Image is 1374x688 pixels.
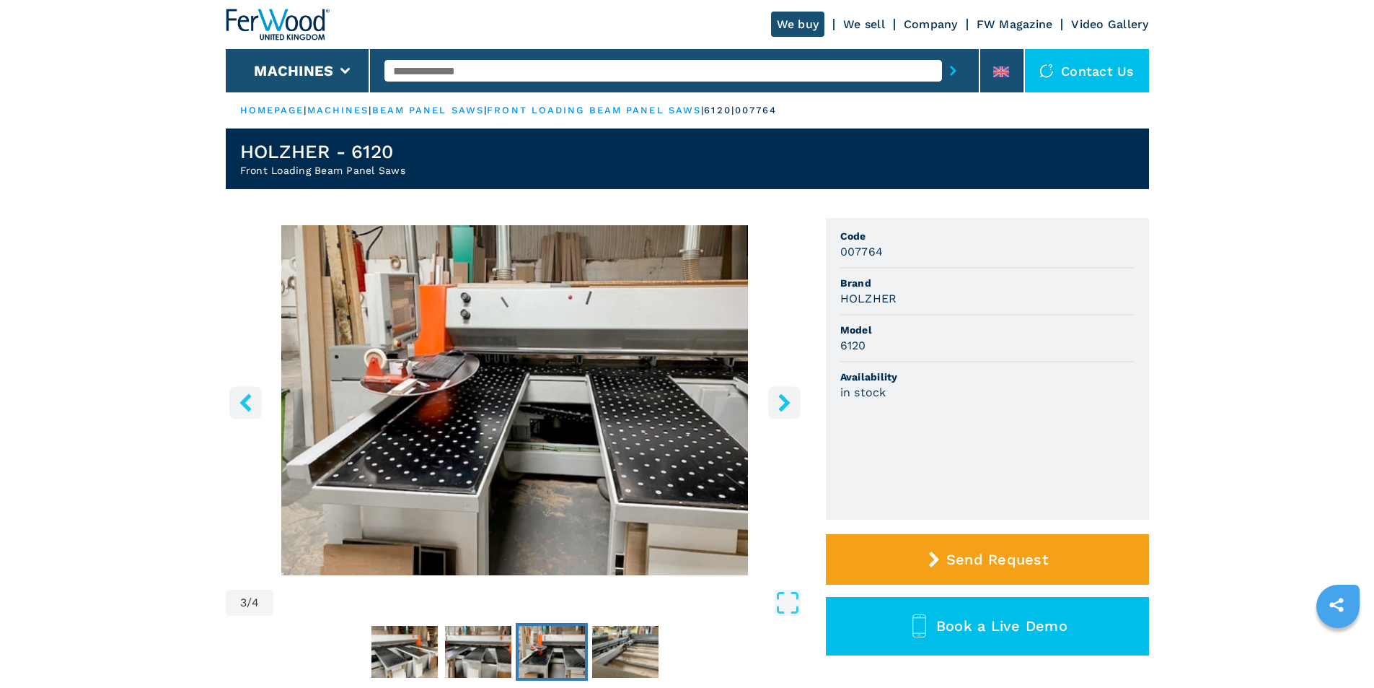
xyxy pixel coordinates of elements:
[252,597,259,609] span: 4
[840,243,884,260] h3: 007764
[840,370,1135,384] span: Availability
[1318,587,1355,623] a: sharethis
[226,9,330,40] img: Ferwood
[240,597,247,609] span: 3
[240,105,304,116] a: HOMEPAGE
[369,623,441,681] button: Go to Slide 1
[946,551,1048,568] span: Send Request
[840,229,1135,243] span: Code
[1039,64,1054,78] img: Contact us
[442,623,514,681] button: Go to Slide 2
[445,626,511,678] img: bea1ac9a5a5299313c5ecdb00f77368d
[369,105,371,116] span: |
[484,105,487,116] span: |
[936,617,1067,635] span: Book a Live Demo
[519,626,585,678] img: 316fe341933ca71ee3743152f840b251
[826,534,1149,585] button: Send Request
[307,105,369,116] a: machines
[229,386,262,419] button: left-button
[254,62,333,79] button: Machines
[840,384,886,401] h3: in stock
[840,337,866,354] h3: 6120
[371,626,438,678] img: b737f9cae259e6cedb71e2991033afcb
[840,290,897,307] h3: HOLZHER
[840,323,1135,337] span: Model
[226,623,804,681] nav: Thumbnail Navigation
[304,105,307,116] span: |
[1071,17,1148,31] a: Video Gallery
[942,54,964,87] button: submit-button
[701,105,704,116] span: |
[240,163,405,178] h2: Front Loading Beam Panel Saws
[768,386,801,419] button: right-button
[247,597,252,609] span: /
[372,105,485,116] a: beam panel saws
[771,12,825,37] a: We buy
[226,225,804,575] div: Go to Slide 3
[1025,49,1149,92] div: Contact us
[904,17,958,31] a: Company
[487,105,701,116] a: front loading beam panel saws
[826,597,1149,656] button: Book a Live Demo
[704,104,735,117] p: 6120 |
[516,623,588,681] button: Go to Slide 3
[1313,623,1363,677] iframe: Chat
[277,590,800,616] button: Open Fullscreen
[240,140,405,163] h1: HOLZHER - 6120
[226,225,804,575] img: Front Loading Beam Panel Saws HOLZHER 6120
[977,17,1053,31] a: FW Magazine
[840,276,1135,290] span: Brand
[843,17,885,31] a: We sell
[735,104,778,117] p: 007764
[592,626,659,678] img: 95c7ea4c4eff18fee789cb15b6e59846
[589,623,661,681] button: Go to Slide 4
